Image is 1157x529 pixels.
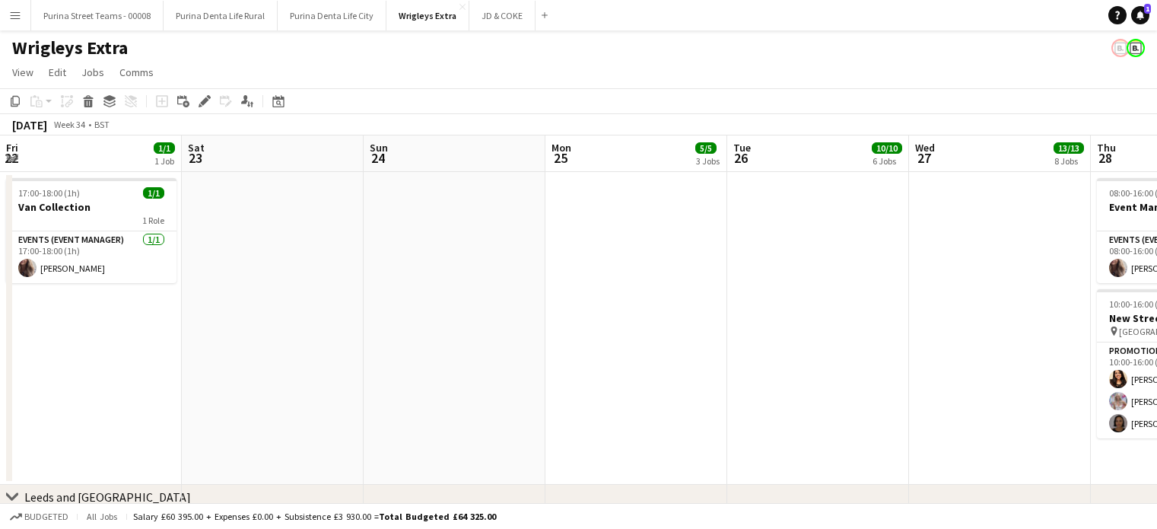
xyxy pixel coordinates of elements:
[6,231,176,283] app-card-role: Events (Event Manager)1/117:00-18:00 (1h)[PERSON_NAME]
[551,141,571,155] span: Mon
[1054,142,1084,154] span: 13/13
[4,149,18,167] span: 22
[6,178,176,283] app-job-card: 17:00-18:00 (1h)1/1Van Collection1 RoleEvents (Event Manager)1/117:00-18:00 (1h)[PERSON_NAME]
[1144,4,1151,14] span: 1
[133,511,496,522] div: Salary £60 395.00 + Expenses £0.00 + Subsistence £3 930.00 =
[43,62,72,82] a: Edit
[733,141,751,155] span: Tue
[549,149,571,167] span: 25
[695,142,717,154] span: 5/5
[367,149,388,167] span: 24
[154,142,175,154] span: 1/1
[278,1,386,30] button: Purina Denta Life City
[12,117,47,132] div: [DATE]
[50,119,88,130] span: Week 34
[1131,6,1149,24] a: 1
[49,65,66,79] span: Edit
[12,65,33,79] span: View
[1054,155,1083,167] div: 8 Jobs
[18,187,80,199] span: 17:00-18:00 (1h)
[386,1,469,30] button: Wrigleys Extra
[1127,39,1145,57] app-user-avatar: Bounce Activations Ltd
[188,141,205,155] span: Sat
[873,155,901,167] div: 6 Jobs
[915,141,935,155] span: Wed
[143,187,164,199] span: 1/1
[24,489,191,505] div: Leeds and [GEOGRAPHIC_DATA]
[94,119,110,130] div: BST
[119,65,154,79] span: Comms
[6,141,18,155] span: Fri
[113,62,160,82] a: Comms
[186,149,205,167] span: 23
[469,1,536,30] button: JD & COKE
[24,511,68,522] span: Budgeted
[1097,141,1116,155] span: Thu
[12,37,128,59] h1: Wrigleys Extra
[1095,149,1116,167] span: 28
[6,62,40,82] a: View
[731,149,751,167] span: 26
[6,200,176,214] h3: Van Collection
[84,511,120,522] span: All jobs
[913,149,935,167] span: 27
[142,215,164,226] span: 1 Role
[1111,39,1130,57] app-user-avatar: Bounce Activations Ltd
[8,508,71,525] button: Budgeted
[872,142,902,154] span: 10/10
[154,155,174,167] div: 1 Job
[164,1,278,30] button: Purina Denta Life Rural
[31,1,164,30] button: Purina Street Teams - 00008
[370,141,388,155] span: Sun
[81,65,104,79] span: Jobs
[696,155,720,167] div: 3 Jobs
[75,62,110,82] a: Jobs
[379,511,496,522] span: Total Budgeted £64 325.00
